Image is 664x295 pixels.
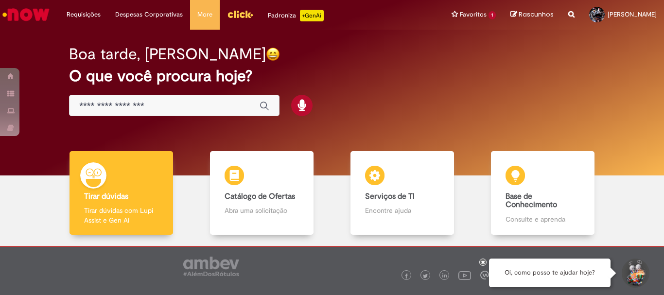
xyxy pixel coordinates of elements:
[404,274,409,278] img: logo_footer_facebook.png
[608,10,657,18] span: [PERSON_NAME]
[84,191,128,201] b: Tirar dúvidas
[510,10,554,19] a: Rascunhos
[183,257,239,276] img: logo_footer_ambev_rotulo_gray.png
[1,5,51,24] img: ServiceNow
[472,151,613,235] a: Base de Conhecimento Consulte e aprenda
[84,206,158,225] p: Tirar dúvidas com Lupi Assist e Gen Ai
[506,214,579,224] p: Consulte e aprenda
[365,191,415,201] b: Serviços de TI
[225,206,298,215] p: Abra uma solicitação
[460,10,487,19] span: Favoritos
[225,191,295,201] b: Catálogo de Ofertas
[197,10,212,19] span: More
[365,206,439,215] p: Encontre ajuda
[489,11,496,19] span: 1
[480,271,489,279] img: logo_footer_workplace.png
[423,274,428,278] img: logo_footer_twitter.png
[332,151,472,235] a: Serviços de TI Encontre ajuda
[115,10,183,19] span: Despesas Corporativas
[519,10,554,19] span: Rascunhos
[268,10,324,21] div: Padroniza
[620,259,649,288] button: Iniciar Conversa de Suporte
[506,191,557,210] b: Base de Conhecimento
[266,47,280,61] img: happy-face.png
[442,273,447,279] img: logo_footer_linkedin.png
[300,10,324,21] p: +GenAi
[69,46,266,63] h2: Boa tarde, [PERSON_NAME]
[69,68,595,85] h2: O que você procura hoje?
[227,7,253,21] img: click_logo_yellow_360x200.png
[51,151,192,235] a: Tirar dúvidas Tirar dúvidas com Lupi Assist e Gen Ai
[67,10,101,19] span: Requisições
[489,259,611,287] div: Oi, como posso te ajudar hoje?
[458,269,471,281] img: logo_footer_youtube.png
[192,151,332,235] a: Catálogo de Ofertas Abra uma solicitação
